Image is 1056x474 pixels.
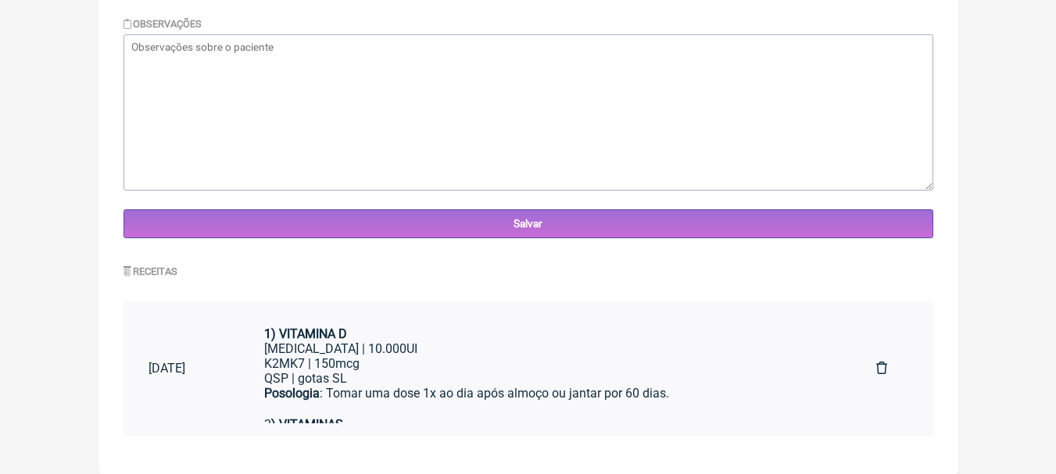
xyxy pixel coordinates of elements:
strong: ) VITAMINAS [271,417,343,432]
div: QSP | gotas SL [264,371,826,386]
label: Receitas [123,266,178,277]
div: 2 [264,417,826,432]
input: Salvar [123,209,933,238]
a: [DATE] [123,348,239,388]
label: Observações [123,18,202,30]
a: 1) VITAMINA D[MEDICAL_DATA] | 10.000UIK2MK7 | 150mcgQSP | gotas SLPosologia: Tomar uma dose 1x ao... [239,314,851,423]
strong: Posologia [264,386,320,401]
strong: 1) VITAMINA D [264,326,347,341]
div: K2MK7 | 150mcg [264,356,826,371]
div: [MEDICAL_DATA] | 10.000UI [264,341,826,356]
div: : Tomar uma dose 1x ao dia após almoço ou jantar por 60 dias. ㅤ [264,386,826,402]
